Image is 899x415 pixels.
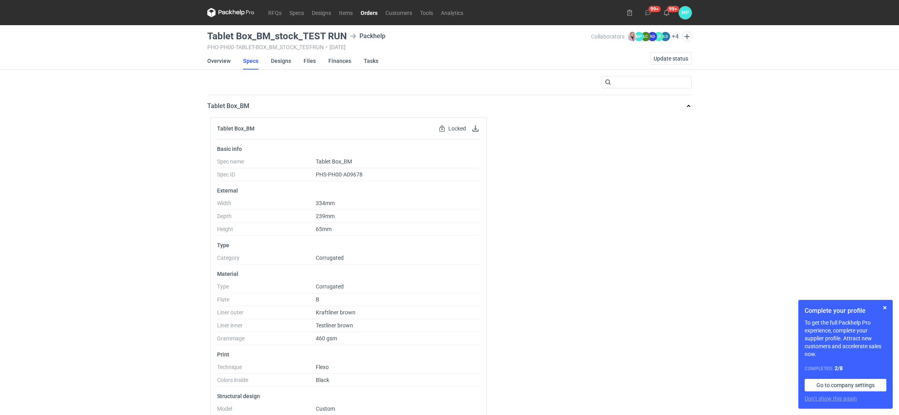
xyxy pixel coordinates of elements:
button: Edit collaborators [682,31,692,42]
a: Designs [271,52,291,70]
dt: Spec ID [217,171,316,181]
a: Analytics [437,8,467,17]
a: Tasks [364,52,378,70]
a: Specs [243,52,258,70]
div: PHO-PH00-TABLET-BOX_BM_STOCK_TEST-RUN [DATE] [207,44,591,50]
span: Kraftliner brown [316,309,356,316]
span: Corrugated [316,255,344,261]
p: Type [217,242,480,248]
button: 99+ [660,6,673,19]
span: Corrugated [316,283,344,290]
dt: Grammage [217,335,316,345]
span: Update status [654,56,688,61]
div: Martyna Paroń [679,6,692,19]
p: External [217,187,480,194]
span: • [326,44,328,50]
img: Klaudia Wiśniewska [628,32,637,41]
span: B [316,296,319,303]
figcaption: ŁS [661,32,670,41]
a: Specs [286,8,308,17]
button: Don’t show this again [805,395,857,402]
span: Collaborators [591,33,625,40]
figcaption: MP [634,32,644,41]
h1: Complete your profile [805,306,886,316]
span: Black [316,377,329,383]
span: Custom [316,406,335,412]
svg: Packhelp Pro [207,8,254,17]
dt: Width [217,200,316,210]
button: MP [679,6,692,19]
p: Material [217,271,480,277]
dt: Flute [217,296,316,306]
span: 460 gsm [316,335,337,342]
p: To get the full Packhelp Pro experience, complete your supplier profile. Attract new customers an... [805,319,886,358]
div: Locked [437,124,468,133]
dt: Type [217,283,316,293]
a: Designs [308,8,335,17]
p: Print [217,351,480,358]
span: Flexo [316,364,329,370]
span: Tablet Box_BM [316,158,352,165]
dt: Spec name [217,158,316,168]
figcaption: AD [648,32,657,41]
span: 239mm [316,213,335,219]
button: Download specification [471,124,480,133]
a: Files [304,52,316,70]
a: Finances [328,52,351,70]
a: Go to company settings [805,379,886,391]
dt: Technique [217,364,316,374]
a: Items [335,8,357,17]
p: Basic info [217,146,480,152]
h2: Tablet Box_BM [217,125,254,132]
button: 99+ [642,6,654,19]
dt: Liner inner [217,322,316,332]
span: PHS-PH00-A09678 [316,171,363,178]
button: +4 [672,33,679,40]
span: 334mm [316,200,335,206]
p: Tablet Box_BM [207,101,249,111]
dt: Depth [217,213,316,223]
strong: 2 / 8 [835,365,843,371]
dt: Liner outer [217,309,316,319]
a: Orders [357,8,381,17]
a: Overview [207,52,230,70]
span: Testliner brown [316,322,353,329]
dt: Category [217,255,316,264]
button: Skip for now [880,303,890,312]
button: Update status [650,52,692,65]
dt: Colors inside [217,377,316,387]
p: Structural design [217,393,480,399]
figcaption: ŁC [641,32,650,41]
div: Completed: [805,364,886,373]
a: Customers [381,8,416,17]
a: Tools [416,8,437,17]
h3: Tablet Box_BM_stock_TEST RUN [207,31,347,41]
dt: Height [217,226,316,236]
div: Packhelp [350,31,385,41]
a: RFQs [264,8,286,17]
span: 65mm [316,226,332,232]
figcaption: ŁD [654,32,663,41]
